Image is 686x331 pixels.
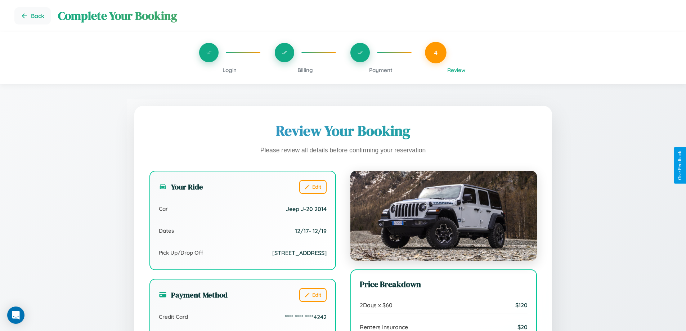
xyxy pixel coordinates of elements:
[299,288,327,302] button: Edit
[360,301,393,309] span: 2 Days x $ 60
[149,145,537,156] p: Please review all details before confirming your reservation
[360,279,528,290] h3: Price Breakdown
[159,313,188,320] span: Credit Card
[58,8,672,24] h1: Complete Your Booking
[360,323,408,331] span: Renters Insurance
[517,323,528,331] span: $ 20
[159,227,174,234] span: Dates
[299,180,327,194] button: Edit
[286,205,327,213] span: Jeep J-20 2014
[350,171,537,261] img: Jeep J-20
[447,67,466,73] span: Review
[14,7,51,24] button: Go back
[515,301,528,309] span: $ 120
[677,151,682,180] div: Give Feedback
[159,205,168,212] span: Car
[295,227,327,234] span: 12 / 17 - 12 / 19
[297,67,313,73] span: Billing
[434,49,438,57] span: 4
[223,67,237,73] span: Login
[159,182,203,192] h3: Your Ride
[369,67,393,73] span: Payment
[272,249,327,256] span: [STREET_ADDRESS]
[7,307,24,324] div: Open Intercom Messenger
[159,249,203,256] span: Pick Up/Drop Off
[149,121,537,140] h1: Review Your Booking
[159,290,228,300] h3: Payment Method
